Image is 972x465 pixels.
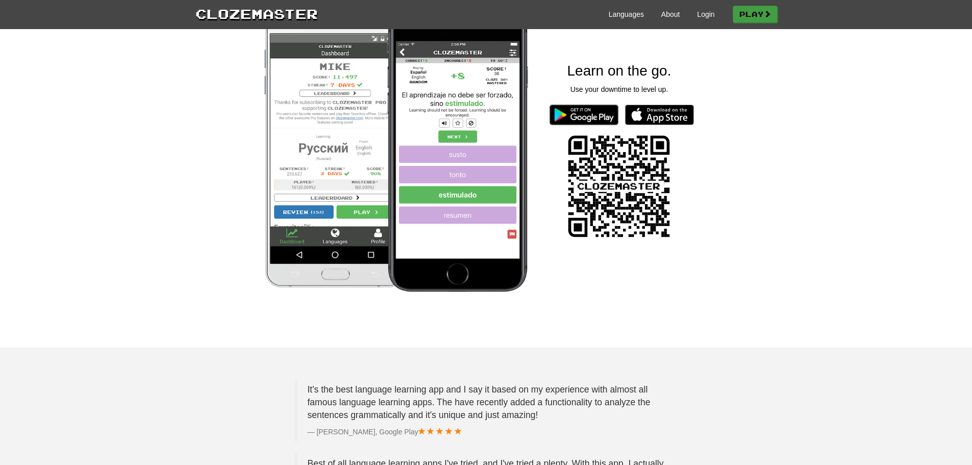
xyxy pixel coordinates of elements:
a: Login [697,9,714,19]
img: Download_on_the_App_Store_Badge_US-UK_135x40-25178aeef6eb6b83b96f5f2d004eda3bffbb37122de64afbaef7... [625,105,694,125]
a: About [661,9,680,19]
footer: [PERSON_NAME], Google Play [308,427,667,437]
a: Play [733,6,778,23]
a: Languages [609,9,644,19]
a: Clozemaster [195,4,318,23]
p: It's the best language learning app and I say it based on my experience with almost all famous la... [308,383,667,422]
